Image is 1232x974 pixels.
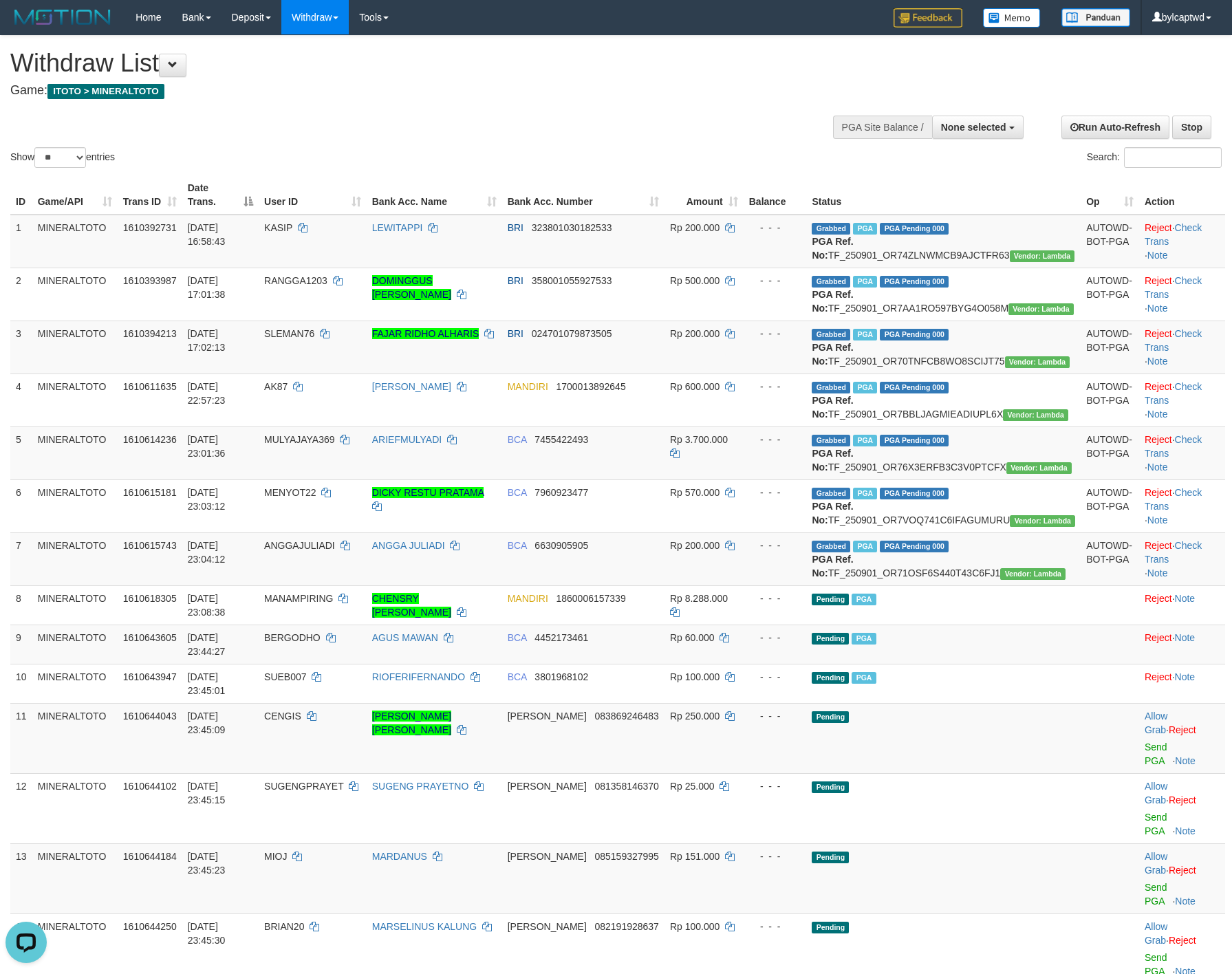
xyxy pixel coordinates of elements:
td: 8 [10,585,32,625]
a: Send PGA [1145,882,1167,907]
span: [DATE] 23:44:27 [188,632,226,657]
div: - - - [749,486,801,499]
span: 1610618305 [123,593,177,604]
td: · · [1139,215,1225,268]
th: Trans ID: activate to sort column ascending [118,175,182,215]
span: Rp 100.000 [670,921,720,932]
span: 1610615181 [123,487,177,498]
span: 1610392731 [123,222,177,233]
span: [PERSON_NAME] [508,781,587,792]
span: [DATE] 23:04:12 [188,540,226,565]
td: MINERALTOTO [32,479,118,532]
td: · · [1139,268,1225,321]
span: PGA Pending [880,329,949,340]
a: Note [1147,567,1168,578]
span: Grabbed [812,435,850,446]
th: Balance [744,175,807,215]
b: PGA Ref. No: [812,501,853,526]
div: - - - [749,920,801,933]
span: MANDIRI [508,381,548,392]
span: BCA [508,671,527,682]
td: · · [1139,532,1225,585]
td: 12 [10,773,32,843]
a: Reject [1145,222,1172,233]
td: · [1139,585,1225,625]
a: MARDANUS [372,851,427,862]
a: SUGENG PRAYETNO [372,781,469,792]
span: PGA Pending [880,488,949,499]
a: ARIEFMULYADI [372,434,442,445]
th: User ID: activate to sort column ascending [259,175,367,215]
a: RIOFERIFERNANDO [372,671,465,682]
b: PGA Ref. No: [812,236,853,261]
span: Copy 7960923477 to clipboard [534,487,588,498]
div: - - - [749,849,801,863]
span: Rp 8.288.000 [670,593,728,604]
button: None selected [932,116,1024,139]
span: Grabbed [812,329,850,340]
span: 1610615743 [123,540,177,551]
a: Check Trans [1145,275,1202,300]
div: - - - [749,327,801,340]
span: MIOJ [264,851,287,862]
a: Note [1147,515,1168,526]
div: - - - [749,670,801,684]
span: · [1145,711,1169,735]
span: BCA [508,540,527,551]
a: Reject [1145,328,1172,339]
img: MOTION_logo.png [10,7,115,28]
div: - - - [749,592,801,605]
td: MINERALTOTO [32,703,118,773]
td: 7 [10,532,32,585]
span: Vendor URL: https://order7.1velocity.biz [1010,250,1075,262]
span: Pending [812,852,849,863]
b: PGA Ref. No: [812,554,853,578]
span: 1610644102 [123,781,177,792]
span: ANGGAJULIADI [264,540,335,551]
span: Grabbed [812,488,850,499]
span: Vendor URL: https://order7.1velocity.biz [1006,462,1072,474]
span: Pending [812,633,849,645]
div: - - - [749,433,801,446]
span: Marked by bylanggota2 [853,276,877,288]
a: Reject [1145,593,1172,604]
span: MANDIRI [508,593,548,604]
a: Note [1175,671,1196,682]
b: PGA Ref. No: [812,289,853,314]
span: MANAMPIRING [264,593,333,604]
span: Copy 3801968102 to clipboard [534,671,588,682]
span: Copy 024701079873505 to clipboard [532,328,612,339]
a: Reject [1145,540,1172,551]
td: TF_250901_OR7VOQ741C6IFAGUMURU [806,479,1081,532]
td: 11 [10,703,32,773]
a: Note [1175,896,1196,907]
td: AUTOWD-BOT-PGA [1081,268,1139,321]
a: AGUS MAWAN [372,632,438,643]
span: [PERSON_NAME] [508,711,587,722]
span: [DATE] 23:01:36 [188,434,226,459]
span: Copy 081358146370 to clipboard [594,781,658,792]
span: [DATE] 17:02:13 [188,328,226,353]
span: Copy 085159327995 to clipboard [594,851,658,862]
a: Check Trans [1145,487,1202,512]
a: Note [1175,632,1196,643]
span: Rp 151.000 [670,851,720,862]
span: ITOTO > MINERALTOTO [47,84,164,99]
div: - - - [749,631,801,645]
a: Reject [1169,865,1196,876]
h1: Withdraw List [10,50,808,77]
span: [DATE] 23:45:23 [188,851,226,876]
span: PGA Pending [880,382,949,393]
a: Stop [1172,116,1211,139]
td: MINERALTOTO [32,532,118,585]
span: Copy 6630905905 to clipboard [534,540,588,551]
span: Marked by bylanggota2 [853,488,877,499]
span: Copy 1860006157339 to clipboard [556,593,625,604]
td: TF_250901_OR7BBLJAGMIEADIUPL6X [806,374,1081,426]
div: - - - [749,709,801,723]
span: [DATE] 16:58:43 [188,222,226,247]
td: MINERALTOTO [32,585,118,625]
td: MINERALTOTO [32,773,118,843]
span: SUGENGPRAYET [264,781,343,792]
span: Vendor URL: https://order7.1velocity.biz [1005,356,1070,368]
